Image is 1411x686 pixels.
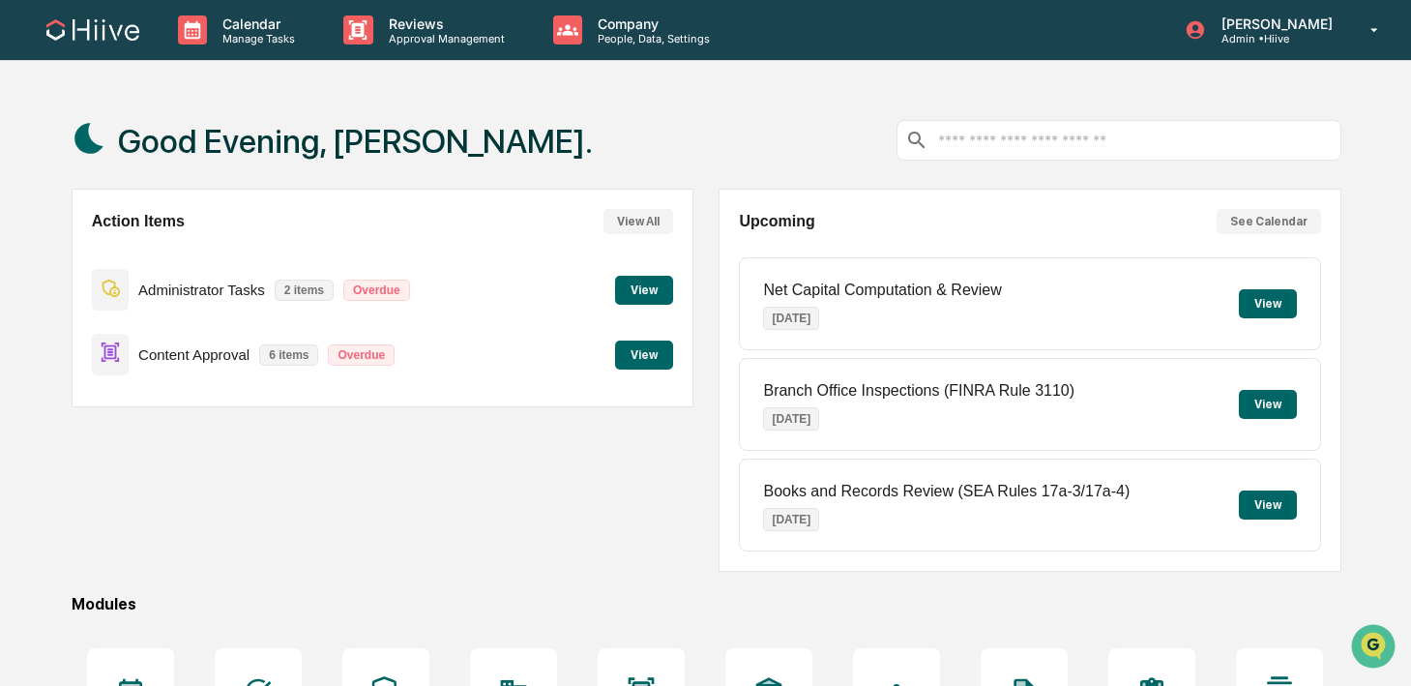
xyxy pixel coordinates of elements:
[118,122,593,161] h1: Good Evening, [PERSON_NAME].
[160,244,240,263] span: Attestations
[1239,390,1297,419] button: View
[329,154,352,177] button: Start new chat
[1239,289,1297,318] button: View
[1206,15,1342,32] p: [PERSON_NAME]
[615,341,673,370] button: View
[19,148,54,183] img: 1746055101610-c473b297-6a78-478c-a979-82029cc54cd1
[763,282,1001,299] p: Net Capital Computation & Review
[192,328,234,343] span: Pylon
[763,407,819,431] p: [DATE]
[39,244,125,263] span: Preclearance
[275,280,334,301] p: 2 items
[140,246,156,261] div: 🗄️
[582,15,720,32] p: Company
[1206,32,1342,45] p: Admin • Hiive
[763,307,819,330] p: [DATE]
[46,19,139,41] img: logo
[603,209,673,234] button: View All
[138,346,250,363] p: Content Approval
[207,15,305,32] p: Calendar
[763,483,1130,500] p: Books and Records Review (SEA Rules 17a-3/17a-4)
[615,276,673,305] button: View
[207,32,305,45] p: Manage Tasks
[19,246,35,261] div: 🖐️
[19,41,352,72] p: How can we help?
[615,280,673,298] a: View
[12,236,132,271] a: 🖐️Preclearance
[763,382,1074,400] p: Branch Office Inspections (FINRA Rule 3110)
[343,280,410,301] p: Overdue
[138,282,265,298] p: Administrator Tasks
[259,344,318,366] p: 6 items
[39,281,122,300] span: Data Lookup
[615,344,673,363] a: View
[582,32,720,45] p: People, Data, Settings
[1239,491,1297,520] button: View
[132,236,248,271] a: 🗄️Attestations
[19,283,35,298] div: 🔎
[72,595,1341,613] div: Modules
[763,508,819,531] p: [DATE]
[66,148,317,167] div: Start new chat
[92,213,185,230] h2: Action Items
[12,273,130,308] a: 🔎Data Lookup
[1349,622,1401,674] iframe: Open customer support
[66,167,245,183] div: We're available if you need us!
[136,327,234,343] a: Powered byPylon
[739,213,814,230] h2: Upcoming
[373,15,514,32] p: Reviews
[328,344,395,366] p: Overdue
[373,32,514,45] p: Approval Management
[1217,209,1321,234] button: See Calendar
